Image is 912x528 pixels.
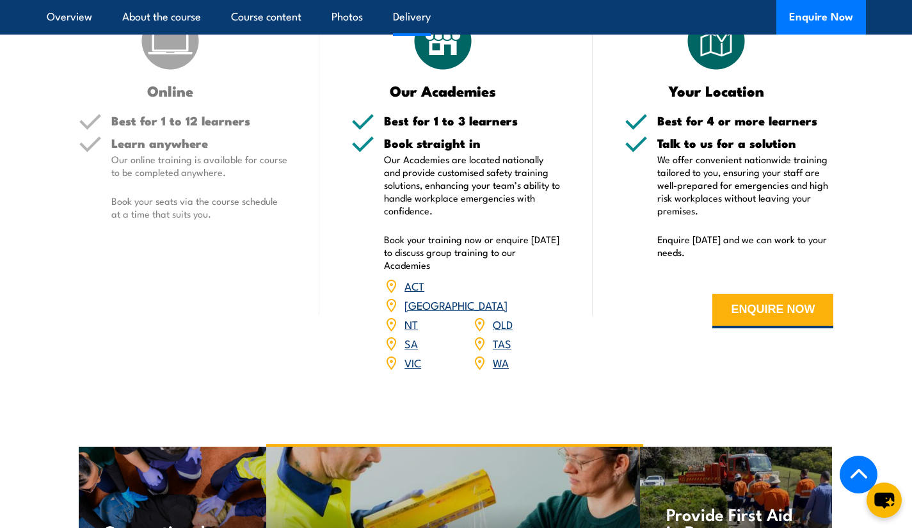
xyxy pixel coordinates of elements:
[111,195,288,220] p: Book your seats via the course schedule at a time that suits you.
[625,83,808,98] h3: Your Location
[712,294,833,328] button: ENQUIRE NOW
[657,137,834,149] h5: Talk to us for a solution
[111,115,288,127] h5: Best for 1 to 12 learners
[79,83,262,98] h3: Online
[404,316,418,332] a: NT
[111,153,288,179] p: Our online training is available for course to be completed anywhere.
[351,83,535,98] h3: Our Academies
[493,316,513,332] a: QLD
[404,278,424,293] a: ACT
[111,137,288,149] h5: Learn anywhere
[657,153,834,217] p: We offer convenient nationwide training tailored to you, ensuring your staff are well-prepared fo...
[867,483,902,518] button: chat-button
[404,355,421,370] a: VIC
[657,233,834,259] p: Enquire [DATE] and we can work to your needs.
[404,297,508,312] a: [GEOGRAPHIC_DATA]
[384,115,561,127] h5: Best for 1 to 3 learners
[404,335,418,351] a: SA
[493,335,511,351] a: TAS
[493,355,509,370] a: WA
[657,115,834,127] h5: Best for 4 or more learners
[384,233,561,271] p: Book your training now or enquire [DATE] to discuss group training to our Academies
[384,153,561,217] p: Our Academies are located nationally and provide customised safety training solutions, enhancing ...
[384,137,561,149] h5: Book straight in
